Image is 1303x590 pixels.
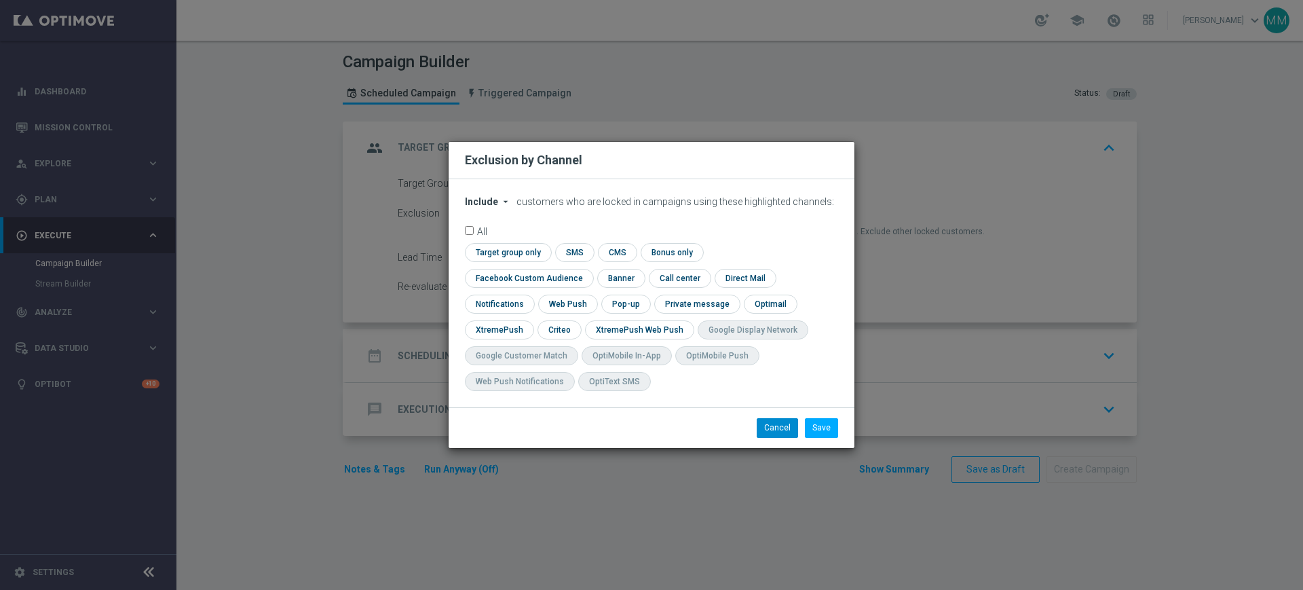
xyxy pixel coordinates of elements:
label: All [477,226,487,235]
div: OptiMobile In-App [592,350,661,362]
h2: Exclusion by Channel [465,152,582,168]
div: Google Customer Match [476,350,567,362]
i: arrow_drop_down [500,196,511,207]
button: Include arrow_drop_down [465,196,514,208]
div: OptiMobile Push [686,350,749,362]
span: Include [465,196,498,207]
button: Save [805,418,838,437]
div: Google Display Network [709,325,797,336]
button: Cancel [757,418,798,437]
div: customers who are locked in campaigns using these highlighted channels: [465,196,838,208]
div: Web Push Notifications [476,376,564,388]
div: OptiText SMS [589,376,640,388]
